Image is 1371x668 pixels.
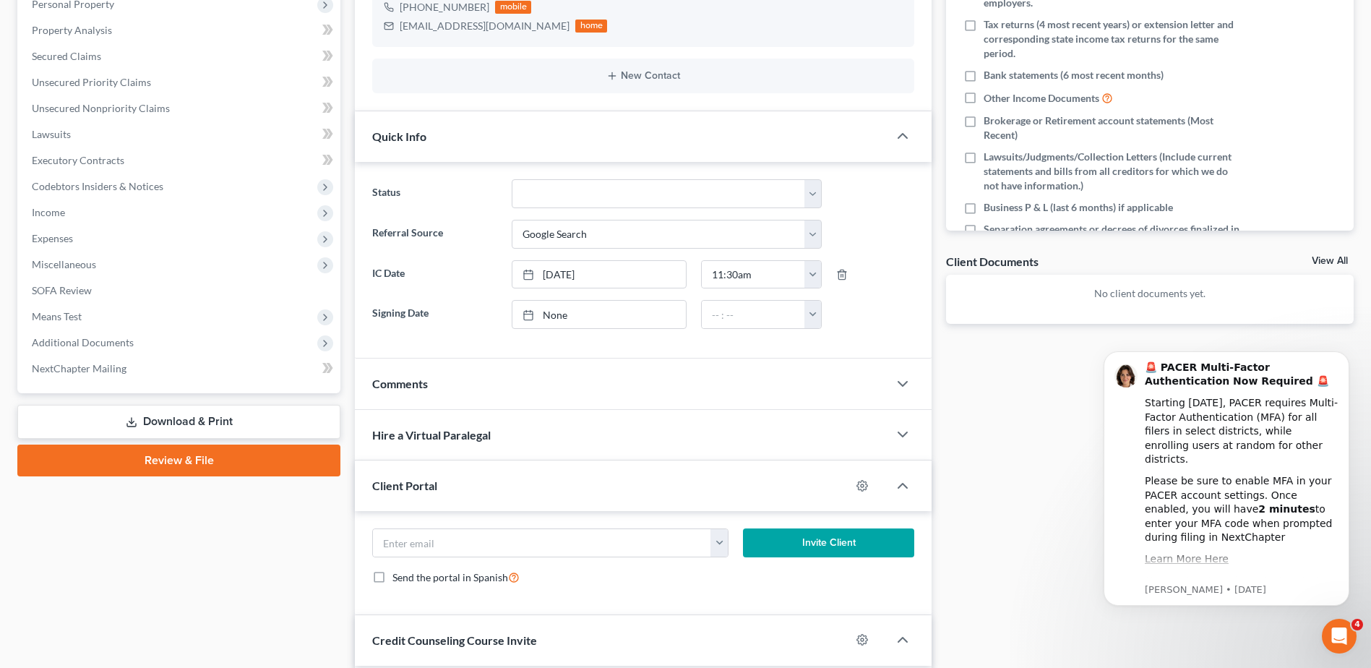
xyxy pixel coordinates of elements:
span: Business P & L (last 6 months) if applicable [984,200,1173,215]
span: Bank statements (6 most recent months) [984,68,1164,82]
label: Referral Source [365,220,504,249]
iframe: Intercom notifications message [1082,330,1371,629]
label: Status [365,179,504,208]
span: 4 [1351,619,1363,630]
input: -- : -- [702,301,805,328]
a: NextChapter Mailing [20,356,340,382]
span: Expenses [32,232,73,244]
span: Send the portal in Spanish [392,571,508,583]
a: Secured Claims [20,43,340,69]
iframe: Intercom live chat [1322,619,1357,654]
label: IC Date [365,260,504,289]
div: [EMAIL_ADDRESS][DOMAIN_NAME] [400,19,570,33]
div: mobile [495,1,531,14]
span: SOFA Review [32,284,92,296]
span: Secured Claims [32,50,101,62]
span: Unsecured Priority Claims [32,76,151,88]
p: No client documents yet. [958,286,1342,301]
a: Review & File [17,445,340,476]
span: Income [32,206,65,218]
a: Executory Contracts [20,147,340,174]
label: Signing Date [365,300,504,329]
span: Codebtors Insiders & Notices [32,180,163,192]
span: Additional Documents [32,336,134,348]
input: Enter email [373,529,710,557]
span: Separation agreements or decrees of divorces finalized in the past 2 years [984,222,1239,251]
span: NextChapter Mailing [32,362,126,374]
a: SOFA Review [20,278,340,304]
span: Credit Counseling Course Invite [372,633,537,647]
a: Property Analysis [20,17,340,43]
span: Lawsuits/Judgments/Collection Letters (Include current statements and bills from all creditors fo... [984,150,1239,193]
span: Client Portal [372,479,437,492]
input: -- : -- [702,261,805,288]
span: Lawsuits [32,128,71,140]
a: Lawsuits [20,121,340,147]
span: Means Test [32,310,82,322]
span: Hire a Virtual Paralegal [372,428,491,442]
span: Comments [372,377,428,390]
span: Miscellaneous [32,258,96,270]
div: home [575,20,607,33]
span: Quick Info [372,129,426,143]
span: Tax returns (4 most recent years) or extension letter and corresponding state income tax returns ... [984,17,1239,61]
a: Unsecured Nonpriority Claims [20,95,340,121]
button: New Contact [384,70,903,82]
span: Brokerage or Retirement account statements (Most Recent) [984,114,1239,142]
a: View All [1312,256,1348,266]
a: [DATE] [512,261,686,288]
button: Invite Client [743,528,914,557]
span: Other Income Documents [984,91,1099,106]
div: Client Documents [946,254,1039,269]
span: Unsecured Nonpriority Claims [32,102,170,114]
span: Executory Contracts [32,154,124,166]
a: None [512,301,686,328]
a: Unsecured Priority Claims [20,69,340,95]
span: Property Analysis [32,24,112,36]
a: Download & Print [17,405,340,439]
